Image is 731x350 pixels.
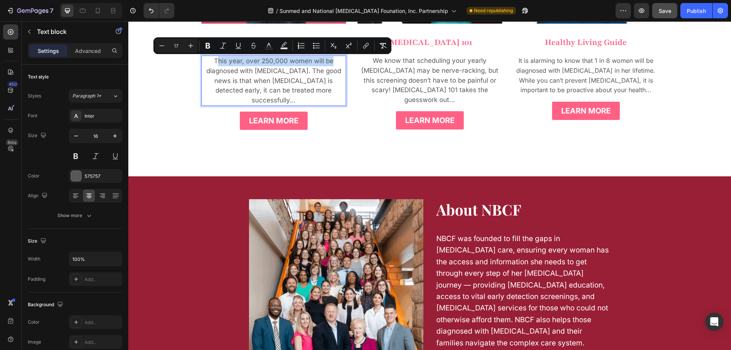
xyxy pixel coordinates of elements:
[28,131,48,141] div: Size
[268,90,335,108] a: Learn More
[85,113,120,120] div: Inter
[28,173,40,179] div: Color
[233,35,370,82] span: We know that scheduling your yearly [MEDICAL_DATA] may be nerve-racking, but this screening doesn...
[28,209,122,222] button: Show more
[279,7,448,15] span: Sunmed and National [MEDICAL_DATA] Founation, Inc. Partnership
[386,35,529,74] p: It is alarming to know that 1 in 8 women will be diagnosed with [MEDICAL_DATA] in her lifetime. W...
[276,7,278,15] span: /
[308,212,481,328] p: NBCF was founded to fill the gaps in [MEDICAL_DATA] care, ensuring every woman has the access and...
[85,319,120,326] div: Add...
[128,21,731,350] iframe: Design area
[652,3,677,18] button: Save
[28,319,40,326] div: Color
[433,83,482,96] div: Learn More
[75,47,101,55] p: Advanced
[308,179,481,198] p: About NBCF
[85,276,120,283] div: Add...
[680,3,712,18] button: Publish
[28,276,45,283] div: Padding
[705,313,723,331] div: Open Intercom Messenger
[28,300,65,310] div: Background
[28,236,48,246] div: Size
[69,89,122,103] button: Paragraph 1*
[50,6,53,15] p: 7
[144,3,174,18] div: Undo/Redo
[153,37,391,54] div: Editor contextual toolbar
[28,93,41,99] div: Styles
[28,256,40,262] div: Width
[28,191,49,201] div: Align
[37,27,102,36] p: Text block
[474,7,513,14] span: Need republishing
[277,93,326,105] div: Learn More
[28,74,49,80] div: Text style
[28,339,41,345] div: Image
[57,212,93,219] div: Show more
[687,7,706,15] div: Publish
[6,139,18,145] div: Beta
[3,3,57,18] button: 7
[386,15,529,27] p: Healthy Living Guide
[72,93,101,99] span: Paragraph 1*
[424,80,492,99] a: Learn More
[69,252,122,266] input: Auto
[7,81,18,87] div: 450
[38,47,59,55] p: Settings
[85,173,120,180] div: 575757
[659,8,671,14] span: Save
[85,339,120,346] div: Add...
[28,112,37,119] div: Font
